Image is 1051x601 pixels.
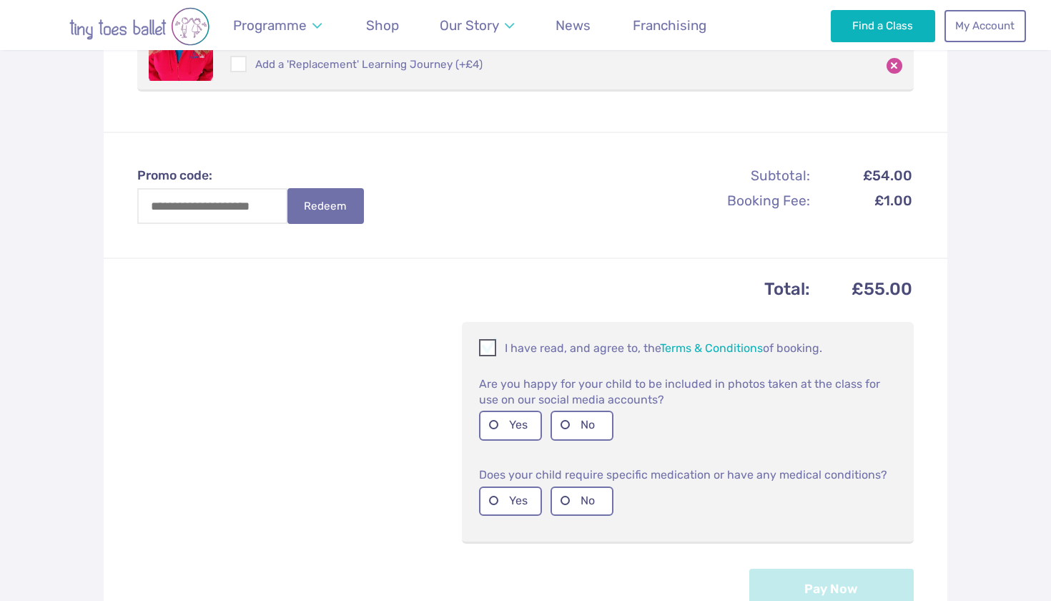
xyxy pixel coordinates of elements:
[359,9,405,42] a: Shop
[812,189,912,212] td: £1.00
[230,57,482,72] label: Add a 'Replacement' Learning Journey (+£4)
[287,188,363,224] button: Redeem
[226,9,328,42] a: Programme
[549,9,598,42] a: News
[831,10,936,41] a: Find a Class
[440,17,499,34] span: Our Story
[366,17,399,34] span: Shop
[658,164,811,187] th: Subtotal:
[137,167,378,185] label: Promo code:
[812,164,912,187] td: £54.00
[479,339,897,356] p: I have read, and agree to, the of booking.
[551,487,613,516] label: No
[633,17,706,34] span: Franchising
[660,341,763,355] a: Terms & Conditions
[479,487,542,516] label: Yes
[25,7,254,46] img: tiny toes ballet
[233,17,307,34] span: Programme
[626,9,713,42] a: Franchising
[479,375,897,408] p: Are you happy for your child to be included in photos taken at the class for use on our social me...
[479,411,542,440] label: Yes
[556,17,591,34] span: News
[479,466,897,484] p: Does your child require specific medication or have any medical conditions?
[139,275,811,304] th: Total:
[944,10,1026,41] a: My Account
[812,275,912,304] td: £55.00
[658,189,811,212] th: Booking Fee:
[551,411,613,440] label: No
[433,9,521,42] a: Our Story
